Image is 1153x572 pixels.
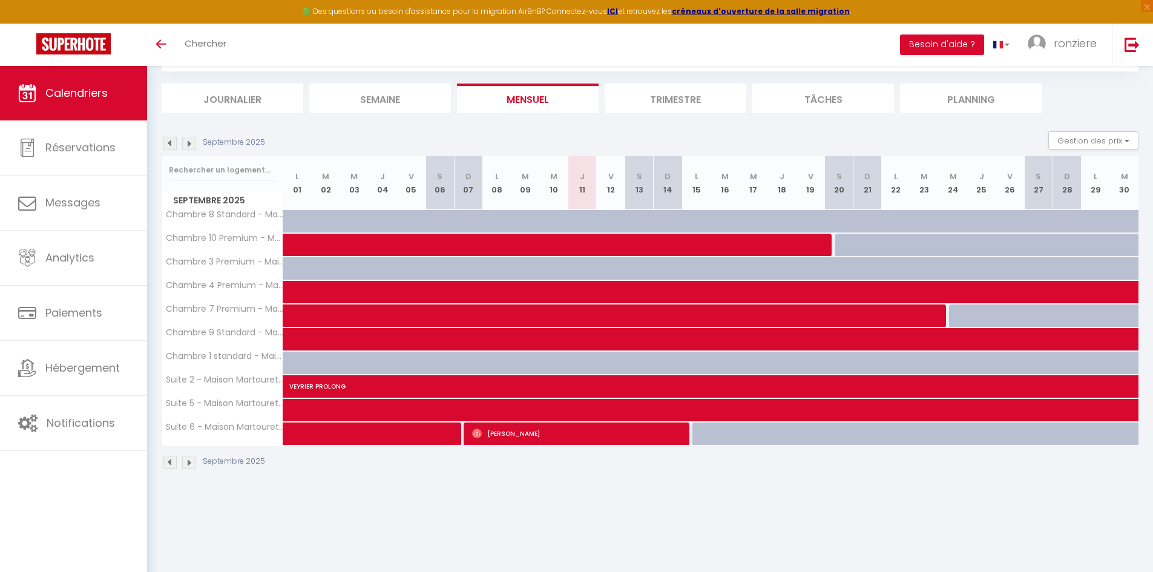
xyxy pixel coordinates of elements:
[45,250,94,265] span: Analytics
[164,304,285,314] span: Chambre 7 Premium - Martouret · Chambre Premium - Colodge - Maison de Maître
[162,192,283,209] span: Septembre 2025
[176,24,235,66] a: Chercher
[283,156,312,210] th: 01
[309,84,451,113] li: Semaine
[568,156,597,210] th: 11
[45,305,102,320] span: Paiements
[750,171,757,182] abbr: M
[752,84,894,113] li: Tâches
[164,281,285,290] span: Chambre 4 Premium - Maison Martouret · Chambre Premium - Colodge - Maison de Maître
[900,84,1042,113] li: Planning
[672,6,850,16] a: créneaux d'ouverture de la salle migration
[350,171,358,182] abbr: M
[780,171,784,182] abbr: J
[283,375,312,398] a: VEYRIER PROLONG
[580,171,585,182] abbr: J
[164,399,285,408] span: Suite 5 - Maison Martouret · Suite - Colodge - Maison de Maître
[825,156,853,210] th: 20
[853,156,882,210] th: 21
[369,156,397,210] th: 04
[522,171,529,182] abbr: M
[682,156,711,210] th: 15
[921,171,928,182] abbr: M
[1121,171,1128,182] abbr: M
[397,156,425,210] th: 05
[864,171,870,182] abbr: D
[739,156,767,210] th: 17
[950,171,957,182] abbr: M
[695,171,698,182] abbr: L
[1054,36,1097,51] span: ronziere
[1036,171,1041,182] abbr: S
[711,156,739,210] th: 16
[900,35,984,55] button: Besoin d'aide ?
[164,352,285,361] span: Chambre 1 standard - Maison Martouret · Chambre standard - Colodge - Maison de Maître
[767,156,796,210] th: 18
[637,171,642,182] abbr: S
[340,156,369,210] th: 03
[495,171,499,182] abbr: L
[625,156,654,210] th: 13
[295,171,299,182] abbr: L
[607,6,618,16] a: ICI
[437,171,442,182] abbr: S
[1094,171,1097,182] abbr: L
[1028,35,1046,53] img: ...
[1053,156,1081,210] th: 28
[996,156,1024,210] th: 26
[203,137,265,148] p: Septembre 2025
[539,156,568,210] th: 10
[45,195,100,210] span: Messages
[185,37,226,50] span: Chercher
[967,156,996,210] th: 25
[1024,156,1053,210] th: 27
[454,156,482,210] th: 07
[665,171,671,182] abbr: D
[511,156,539,210] th: 09
[1110,156,1138,210] th: 30
[836,171,842,182] abbr: S
[1048,131,1138,150] button: Gestion des prix
[312,156,340,210] th: 02
[162,84,303,113] li: Journalier
[164,375,285,384] span: Suite 2 - Maison Martouret · Suite - Colodge - Maison de Maître
[380,171,385,182] abbr: J
[550,171,557,182] abbr: M
[1064,171,1070,182] abbr: D
[457,84,599,113] li: Mensuel
[1082,156,1110,210] th: 29
[1007,171,1013,182] abbr: V
[10,5,46,41] button: Ouvrir le widget de chat LiveChat
[409,171,414,182] abbr: V
[1019,24,1112,66] a: ... ronziere
[979,171,984,182] abbr: J
[45,85,108,100] span: Calendriers
[164,422,285,432] span: Suite 6 - Maison Martouret · Suite - Colodge - Maison de Maître
[322,171,329,182] abbr: M
[45,360,120,375] span: Hébergement
[425,156,454,210] th: 06
[910,156,939,210] th: 23
[472,422,681,445] span: [PERSON_NAME]
[608,171,614,182] abbr: V
[796,156,824,210] th: 19
[597,156,625,210] th: 12
[164,234,285,243] span: Chambre 10 Premium - Maison Martouret · Chambre Premium - Colodge - Maison de Maître
[45,140,116,155] span: Réservations
[169,159,276,181] input: Rechercher un logement...
[894,171,898,182] abbr: L
[36,33,111,54] img: Super Booking
[882,156,910,210] th: 22
[47,415,115,430] span: Notifications
[654,156,682,210] th: 14
[605,84,746,113] li: Trimestre
[164,257,285,266] span: Chambre 3 Premium - Maison Martouret · Chambre Premium - Colodge - Maison de Maître
[465,171,471,182] abbr: D
[721,171,729,182] abbr: M
[808,171,813,182] abbr: V
[482,156,511,210] th: 08
[1125,37,1140,52] img: logout
[164,210,285,219] span: Chambre 8 Standard - Martouret · Chambre standard - Colodge - Maison de Maître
